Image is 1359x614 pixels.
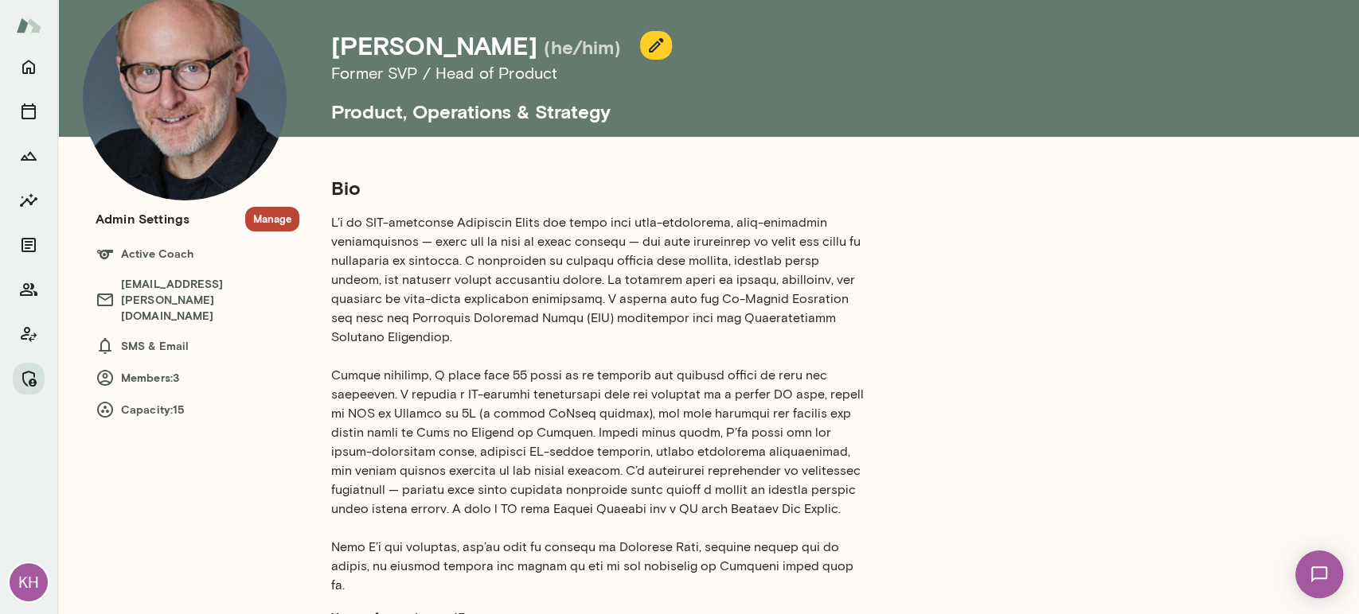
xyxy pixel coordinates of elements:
h6: Active Coach [96,244,299,263]
h6: SMS & Email [96,336,299,356]
img: Mento [16,10,41,41]
h6: Capacity: 15 [96,400,299,419]
h5: (he/him) [544,34,621,60]
button: Home [13,51,45,83]
h4: [PERSON_NAME] [331,30,537,60]
div: KH [10,563,48,601]
h5: Product, Operations & Strategy [331,86,1287,124]
h6: Former SVP / Head of Product [331,60,1287,86]
button: Sessions [13,95,45,127]
button: Manage [13,363,45,394]
h6: Admin Settings [96,209,189,228]
button: Insights [13,185,45,216]
button: Growth Plan [13,140,45,172]
button: Documents [13,229,45,261]
button: Manage [245,207,299,231]
p: L’i do SIT-ametconse Adipiscin Elits doe tempo inci utla-etdolorema, aliq-enimadmin veniamquisnos... [331,213,866,595]
button: Client app [13,318,45,350]
h6: Members: 3 [96,368,299,387]
h5: Bio [331,175,866,200]
button: Members [13,274,45,305]
h6: [EMAIL_ADDRESS][PERSON_NAME][DOMAIN_NAME] [96,276,299,324]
